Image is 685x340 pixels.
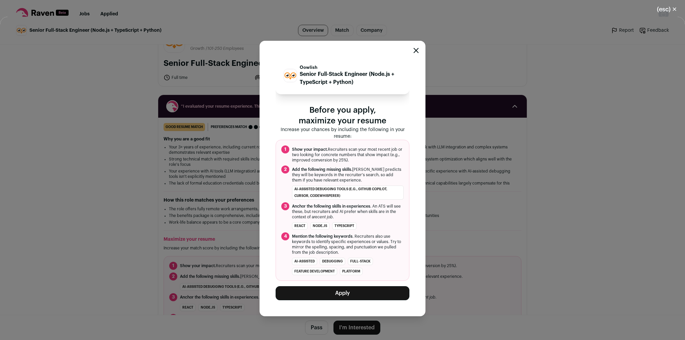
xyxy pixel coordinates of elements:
[292,234,353,238] span: Mention the following keywords
[281,145,289,153] span: 1
[292,147,328,151] span: Show your impact.
[292,167,352,172] span: Add the following missing skills.
[292,222,308,230] li: React
[300,70,401,86] p: Senior Full-Stack Engineer (Node.js + TypeScript + Python)
[348,258,373,265] li: full-stack
[281,202,289,210] span: 3
[281,165,289,174] span: 2
[320,258,345,265] li: debugging
[292,204,404,220] span: . An ATS will see these, but recruiters and AI prefer when skills are in the context of a
[292,258,317,265] li: AI-assisted
[276,126,409,140] p: Increase your chances by including the following in your resume:
[413,48,419,53] button: Close modal
[340,268,363,275] li: platform
[284,69,297,82] img: 8cc2f6b3a228c465265761d576e648c63fdae8d4f1226d42b252eff5c409b4a0.jpg
[292,167,404,183] span: [PERSON_NAME] predicts they will be keywords in the recruiter's search, so add them if you have r...
[281,232,289,240] span: 4
[292,147,404,163] span: Recruiters scan your most recent job or two looking for concrete numbers that show impact (e.g., ...
[300,65,401,70] p: Oowlish
[649,2,685,17] button: Close modal
[314,215,334,219] i: recent job.
[276,105,409,126] p: Before you apply, maximize your resume
[292,234,404,255] span: . Recruiters also use keywords to identify specific experiences or values. Try to mirror the spel...
[292,204,370,208] span: Anchor the following skills in experiences
[310,222,329,230] li: Node.js
[292,186,404,200] li: AI-assisted debugging tools (e.g., GitHub Copilot, Cursor, CodeWhisperer)
[332,222,357,230] li: TypeScript
[292,268,337,275] li: feature development
[276,286,409,300] button: Apply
